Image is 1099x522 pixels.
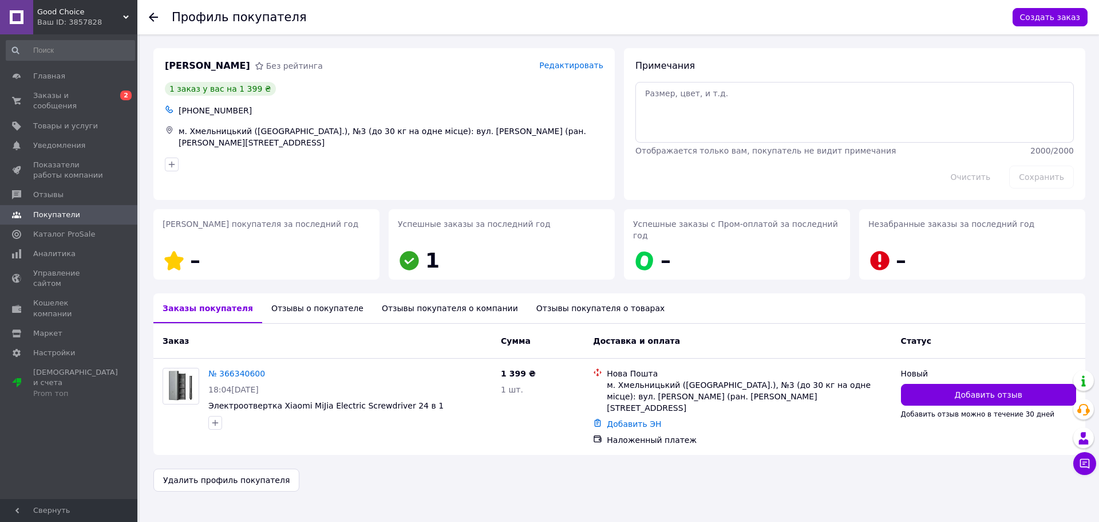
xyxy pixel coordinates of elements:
[527,293,674,323] div: Отзывы покупателя о товарах
[165,60,250,73] span: [PERSON_NAME]
[33,249,76,259] span: Аналитика
[33,388,118,399] div: Prom топ
[501,336,531,346] span: Сумма
[635,146,896,155] span: Отображается только вам, покупатель не видит примечания
[165,82,276,96] div: 1 заказ у вас на 1 399 ₴
[33,328,62,339] span: Маркет
[607,419,661,429] a: Добавить ЭН
[33,367,118,399] span: [DEMOGRAPHIC_DATA] и счета
[33,298,106,319] span: Кошелек компании
[33,140,85,151] span: Уведомления
[33,190,64,200] span: Отзывы
[153,293,262,323] div: Заказы покупателя
[33,91,106,111] span: Заказы и сообщения
[163,336,189,346] span: Заказ
[633,219,838,240] span: Успешные заказы с Пром-оплатой за последний год
[33,348,75,358] span: Настройки
[33,268,106,289] span: Управление сайтом
[896,249,906,272] span: –
[33,71,65,81] span: Главная
[593,336,680,346] span: Доставка и оплата
[6,40,135,61] input: Поиск
[901,368,1076,379] div: Новый
[635,60,695,71] span: Примечания
[176,103,606,119] div: [PHONE_NUMBER]
[1030,146,1074,155] span: 2000 / 2000
[176,123,606,151] div: м. Хмельницький ([GEOGRAPHIC_DATA].), №3 (до 30 кг на одне місце): вул. [PERSON_NAME] (ран. [PERS...
[901,336,931,346] span: Статус
[149,11,158,23] div: Вернуться назад
[120,91,132,100] span: 2
[1073,452,1096,475] button: Чат с покупателем
[163,368,199,405] a: Фото товару
[190,249,200,272] span: –
[208,385,259,394] span: 18:04[DATE]
[901,410,1055,418] span: Добавить отзыв можно в течение 30 дней
[501,385,523,394] span: 1 шт.
[163,219,358,229] span: [PERSON_NAME] покупателя за последний год
[901,384,1076,406] button: Добавить отзыв
[33,160,106,180] span: Показатели работы компании
[955,389,1022,401] span: Добавить отзыв
[607,379,891,414] div: м. Хмельницький ([GEOGRAPHIC_DATA].), №3 (до 30 кг на одне місце): вул. [PERSON_NAME] (ран. [PERS...
[539,61,603,70] span: Редактировать
[208,369,265,378] a: № 366340600
[425,249,440,272] span: 1
[33,210,80,220] span: Покупатели
[168,368,194,404] img: Фото товару
[373,293,527,323] div: Отзывы покупателя о компании
[33,121,98,131] span: Товары и услуги
[607,368,891,379] div: Нова Пошта
[501,369,536,378] span: 1 399 ₴
[37,17,137,28] div: Ваш ID: 3857828
[398,219,551,229] span: Успешные заказы за последний год
[1013,8,1088,26] button: Создать заказ
[262,293,373,323] div: Отзывы о покупателе
[868,219,1034,229] span: Незабранные заказы за последний год
[661,249,671,272] span: –
[37,7,123,17] span: Good Choice
[172,10,307,24] h1: Профиль покупателя
[266,61,323,70] span: Без рейтинга
[33,229,95,240] span: Каталог ProSale
[208,401,444,410] a: Электроотвертка Xiaomi MiJia Electric Screwdriver 24 в 1
[607,434,891,446] div: Наложенный платеж
[153,469,299,492] button: Удалить профиль покупателя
